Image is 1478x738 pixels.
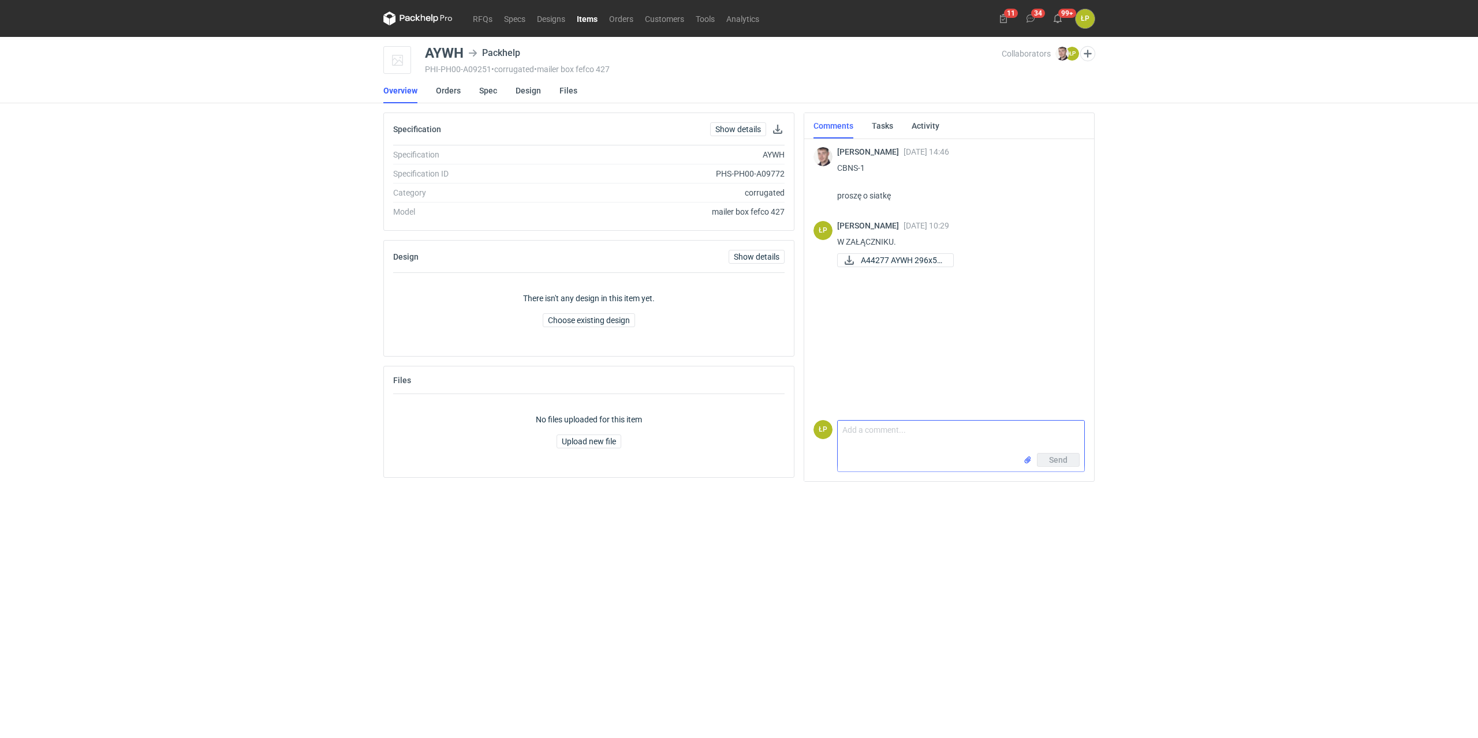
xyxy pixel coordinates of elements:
a: Show details [710,122,766,136]
span: [PERSON_NAME] [837,147,904,156]
span: Send [1049,456,1068,464]
p: No files uploaded for this item [536,414,642,425]
span: Choose existing design [548,316,630,324]
a: Show details [729,250,785,264]
img: Maciej Sikora [813,147,833,166]
a: Customers [639,12,690,25]
div: PHI-PH00-A09251 [425,65,1002,74]
button: Choose existing design [543,313,635,327]
button: 34 [1021,9,1040,28]
div: Łukasz Postawa [813,420,833,439]
div: AYWH [425,46,464,60]
span: [PERSON_NAME] [837,221,904,230]
a: Tools [690,12,721,25]
div: Model [393,206,550,218]
span: • corrugated [491,65,534,74]
svg: Packhelp Pro [383,12,453,25]
div: PHS-PH00-A09772 [550,168,785,179]
span: Upload new file [562,437,616,445]
button: Edit collaborators [1080,46,1095,61]
p: There isn't any design in this item yet. [523,293,655,304]
div: corrugated [550,187,785,198]
a: Activity [912,113,939,138]
a: Spec [479,78,497,103]
figcaption: ŁP [813,420,833,439]
span: Collaborators [1002,49,1051,58]
button: 11 [994,9,1013,28]
span: [DATE] 14:46 [904,147,949,156]
a: Comments [813,113,853,138]
div: Specification [393,149,550,160]
a: Specs [498,12,531,25]
h2: Design [393,252,419,261]
a: Analytics [721,12,765,25]
button: ŁP [1076,9,1095,28]
a: Design [516,78,541,103]
button: A44277 AYWH 296x51... [837,253,954,267]
a: Items [571,12,603,25]
figcaption: ŁP [1065,47,1079,61]
div: Łukasz Postawa [813,221,833,240]
h2: Files [393,376,411,385]
figcaption: ŁP [813,221,833,240]
a: RFQs [467,12,498,25]
div: A44277 AYWH 296x511x144xB.pdf [837,253,953,267]
span: A44277 AYWH 296x51... [861,254,944,267]
div: mailer box fefco 427 [550,206,785,218]
a: Files [559,78,577,103]
p: W ZAŁĄCZNIKU. [837,235,1076,249]
div: Category [393,187,550,198]
a: Designs [531,12,571,25]
a: Tasks [872,113,893,138]
div: AYWH [550,149,785,160]
h2: Specification [393,125,441,134]
p: CBNS-1 proszę o siatkę [837,161,1076,203]
button: Download specification [771,122,785,136]
div: Łukasz Postawa [1076,9,1095,28]
span: • mailer box fefco 427 [534,65,610,74]
a: Overview [383,78,417,103]
button: Send [1037,453,1080,467]
span: [DATE] 10:29 [904,221,949,230]
a: Orders [603,12,639,25]
button: 99+ [1048,9,1067,28]
button: Upload new file [557,434,621,448]
div: Specification ID [393,168,550,179]
img: Maciej Sikora [1055,47,1069,61]
a: Orders [436,78,461,103]
div: Packhelp [468,46,520,60]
